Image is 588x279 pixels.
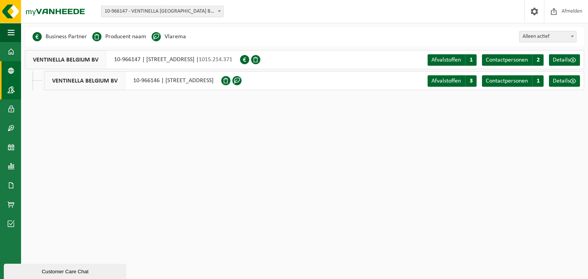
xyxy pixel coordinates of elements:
span: Afvalstoffen [431,57,461,63]
a: Afvalstoffen 3 [428,75,477,87]
span: Contactpersonen [486,78,528,84]
span: 1015.214.371 [199,57,232,63]
div: 10-966147 | [STREET_ADDRESS] | [25,50,240,69]
span: 2 [532,54,544,66]
span: VENTINELLA BELGIUM BV [25,50,106,69]
span: Afvalstoffen [431,78,461,84]
span: 3 [465,75,477,87]
li: Business Partner [33,31,87,42]
span: 10-966147 - VENTINELLA BELGIUM BV - KORTRIJK [101,6,223,17]
div: 10-966146 | [STREET_ADDRESS] [44,71,221,90]
a: Details [549,75,580,87]
li: Vlarema [152,31,186,42]
span: VENTINELLA BELGIUM BV [44,71,126,90]
a: Contactpersonen 2 [482,54,544,66]
span: Alleen actief [519,31,576,42]
span: 10-966147 - VENTINELLA BELGIUM BV - KORTRIJK [101,6,224,17]
span: Details [553,57,570,63]
span: 1 [532,75,544,87]
a: Afvalstoffen 1 [428,54,477,66]
li: Producent naam [92,31,146,42]
iframe: chat widget [4,262,128,279]
span: Contactpersonen [486,57,528,63]
a: Contactpersonen 1 [482,75,544,87]
span: 1 [465,54,477,66]
a: Details [549,54,580,66]
span: Details [553,78,570,84]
